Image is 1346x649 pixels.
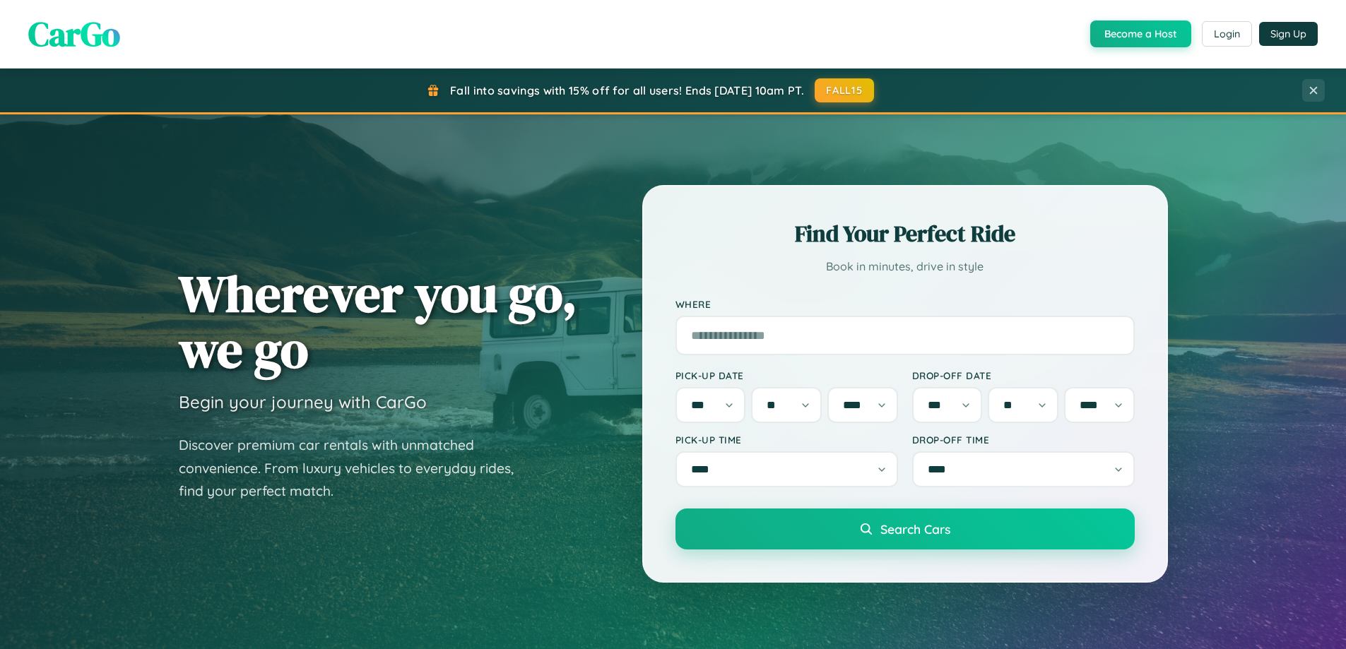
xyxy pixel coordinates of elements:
span: CarGo [28,11,120,57]
button: FALL15 [815,78,874,102]
label: Pick-up Date [675,369,898,381]
span: Fall into savings with 15% off for all users! Ends [DATE] 10am PT. [450,83,804,97]
button: Sign Up [1259,22,1318,46]
h3: Begin your journey with CarGo [179,391,427,412]
label: Drop-off Time [912,434,1135,446]
button: Become a Host [1090,20,1191,47]
span: Search Cars [880,521,950,537]
button: Search Cars [675,508,1135,549]
label: Pick-up Time [675,434,898,446]
h2: Find Your Perfect Ride [675,218,1135,249]
label: Drop-off Date [912,369,1135,381]
p: Discover premium car rentals with unmatched convenience. From luxury vehicles to everyday rides, ... [179,434,532,503]
h1: Wherever you go, we go [179,266,577,377]
p: Book in minutes, drive in style [675,256,1135,277]
button: Login [1202,21,1252,47]
label: Where [675,298,1135,310]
